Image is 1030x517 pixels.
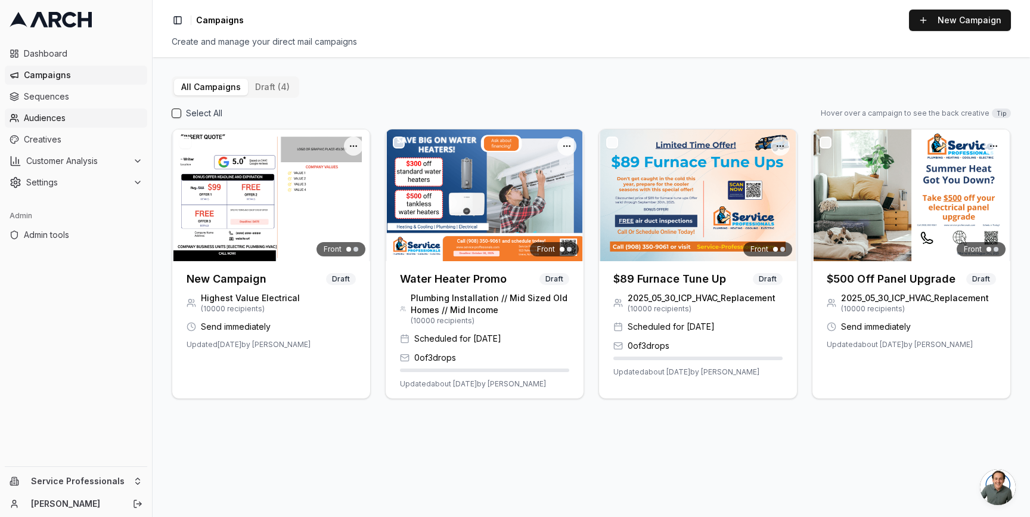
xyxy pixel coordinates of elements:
[964,244,982,254] span: Front
[24,69,142,81] span: Campaigns
[129,496,146,512] button: Log out
[750,244,768,254] span: Front
[31,498,120,510] a: [PERSON_NAME]
[411,292,569,316] span: Plumbing Installation // Mid Sized Old Homes // Mid Income
[400,271,507,287] h3: Water Heater Promo
[980,469,1016,505] a: Open chat
[196,14,244,26] nav: breadcrumb
[5,151,147,171] button: Customer Analysis
[5,472,147,491] button: Service Professionals
[414,333,501,345] span: Scheduled for [DATE]
[187,340,311,349] span: Updated [DATE] by [PERSON_NAME]
[753,273,783,285] span: Draft
[248,79,297,95] button: draft (4)
[187,271,266,287] h3: New Campaign
[966,273,996,285] span: Draft
[827,271,955,287] h3: $500 Off Panel Upgrade
[174,79,248,95] button: All Campaigns
[537,244,555,254] span: Front
[26,177,128,188] span: Settings
[411,316,569,326] span: ( 10000 recipients)
[186,107,222,119] label: Select All
[5,66,147,85] a: Campaigns
[201,292,300,304] span: Highest Value Electrical
[26,155,128,167] span: Customer Analysis
[613,367,759,377] span: Updated about [DATE] by [PERSON_NAME]
[172,129,370,261] img: Front creative for New Campaign
[827,340,973,349] span: Updated about [DATE] by [PERSON_NAME]
[324,244,342,254] span: Front
[31,476,128,487] span: Service Professionals
[5,87,147,106] a: Sequences
[201,304,300,314] span: ( 10000 recipients)
[992,109,1011,118] span: Tip
[5,109,147,128] a: Audiences
[400,379,546,389] span: Updated about [DATE] by [PERSON_NAME]
[24,134,142,145] span: Creatives
[539,273,569,285] span: Draft
[628,321,715,333] span: Scheduled for [DATE]
[841,304,989,314] span: ( 10000 recipients)
[628,304,775,314] span: ( 10000 recipients)
[628,340,669,352] span: 0 of 3 drops
[196,14,244,26] span: Campaigns
[821,109,989,118] span: Hover over a campaign to see the back creative
[5,130,147,149] a: Creatives
[628,292,775,304] span: 2025_05_30_ICP_HVAC_Replacement
[386,129,584,261] img: Front creative for Water Heater Promo
[172,36,1011,48] div: Create and manage your direct mail campaigns
[5,44,147,63] a: Dashboard
[414,352,456,364] span: 0 of 3 drops
[24,112,142,124] span: Audiences
[24,229,142,241] span: Admin tools
[841,292,989,304] span: 2025_05_30_ICP_HVAC_Replacement
[812,129,1010,261] img: Front creative for $500 Off Panel Upgrade
[599,129,797,261] img: Front creative for $89 Furnace Tune Up
[909,10,1011,31] button: New Campaign
[326,273,356,285] span: Draft
[5,173,147,192] button: Settings
[5,206,147,225] div: Admin
[5,225,147,244] a: Admin tools
[24,48,142,60] span: Dashboard
[201,321,271,333] span: Send immediately
[613,271,726,287] h3: $89 Furnace Tune Up
[841,321,911,333] span: Send immediately
[24,91,142,103] span: Sequences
